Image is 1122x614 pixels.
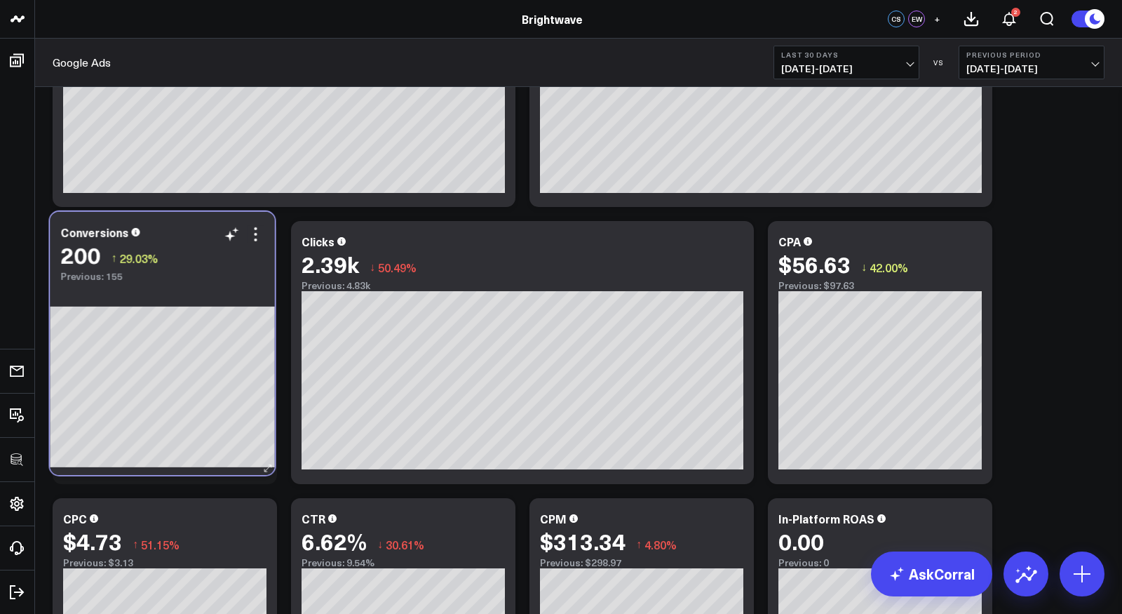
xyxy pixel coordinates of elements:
[773,46,919,79] button: Last 30 Days[DATE]-[DATE]
[871,552,992,596] a: AskCorral
[302,251,359,276] div: 2.39k
[302,280,743,291] div: Previous: 4.83k
[870,260,908,275] span: 42.00%
[302,511,325,526] div: CTR
[861,258,867,276] span: ↓
[959,46,1104,79] button: Previous Period[DATE]-[DATE]
[928,11,945,27] button: +
[540,528,626,554] div: $313.34
[778,511,874,526] div: In-Platform ROAS
[60,242,100,267] div: 200
[302,528,367,554] div: 6.62%
[888,11,905,27] div: CS
[60,271,264,282] div: Previous: 155
[119,251,158,266] span: 29.03%
[111,249,116,267] span: ↑
[778,251,851,276] div: $56.63
[378,260,417,275] span: 50.49%
[966,51,1097,59] b: Previous Period
[302,557,505,568] div: Previous: 9.54%
[377,535,383,554] span: ↓
[926,58,952,67] div: VS
[934,14,940,24] span: +
[53,55,111,70] a: Google Ads
[522,11,583,27] a: Brightwave
[540,511,567,526] div: CPM
[778,528,824,554] div: 0.00
[63,557,266,568] div: Previous: $3.13
[1011,8,1020,17] div: 2
[63,528,122,554] div: $4.73
[778,234,801,249] div: CPA
[63,511,87,526] div: CPC
[141,537,180,552] span: 51.15%
[644,537,677,552] span: 4.80%
[908,11,925,27] div: EW
[370,258,375,276] span: ↓
[966,63,1097,74] span: [DATE] - [DATE]
[636,535,642,554] span: ↑
[133,535,138,554] span: ↑
[540,557,743,568] div: Previous: $298.97
[386,537,424,552] span: 30.61%
[302,234,334,249] div: Clicks
[60,225,128,240] div: Conversions
[781,51,912,59] b: Last 30 Days
[778,280,982,291] div: Previous: $97.63
[778,557,982,568] div: Previous: 0
[781,63,912,74] span: [DATE] - [DATE]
